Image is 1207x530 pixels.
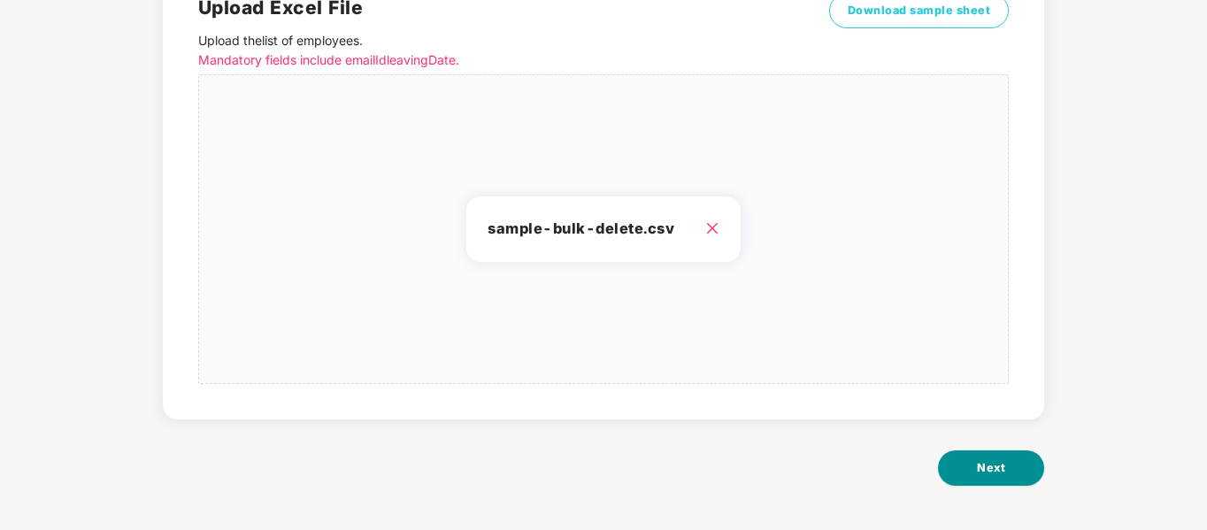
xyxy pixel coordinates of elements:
[977,459,1005,477] span: Next
[199,75,1008,383] span: sample-bulk-delete.csv close
[848,2,991,19] span: Download sample sheet
[938,450,1044,486] button: Next
[198,31,806,70] p: Upload the list of employees .
[198,50,806,70] p: Mandatory fields include emailId leavingDate.
[488,218,719,241] h3: sample-bulk-delete.csv
[705,221,719,235] span: close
